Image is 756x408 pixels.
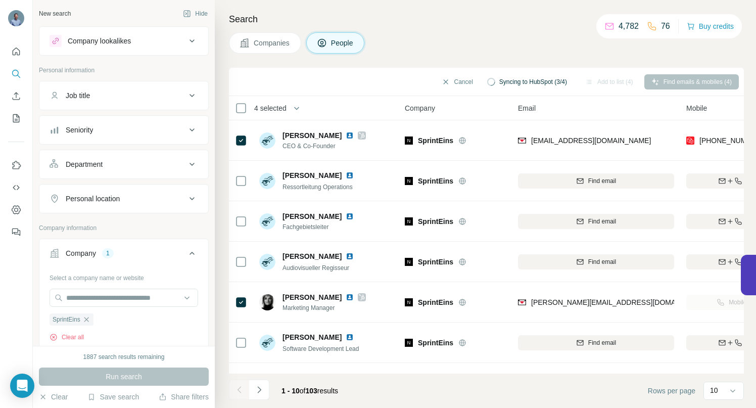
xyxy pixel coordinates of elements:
[8,156,24,174] button: Use Surfe on LinkedIn
[405,298,413,306] img: Logo of SprintEins
[418,297,453,307] span: SprintEins
[254,38,291,48] span: Companies
[282,184,353,191] span: Ressortleitung Operations
[282,332,342,342] span: [PERSON_NAME]
[346,293,354,301] img: LinkedIn logo
[331,38,354,48] span: People
[588,338,616,347] span: Find email
[176,6,215,21] button: Hide
[518,135,526,146] img: provider findymail logo
[83,352,165,361] div: 1887 search results remaining
[306,387,317,395] span: 103
[282,345,359,352] span: Software Development Lead
[8,42,24,61] button: Quick start
[50,269,198,283] div: Select a company name or website
[346,252,354,260] img: LinkedIn logo
[282,292,342,302] span: [PERSON_NAME]
[300,387,306,395] span: of
[282,303,366,312] span: Marketing Manager
[249,380,269,400] button: Navigate to next page
[259,173,275,189] img: Avatar
[405,258,413,266] img: Logo of SprintEins
[66,125,93,135] div: Seniority
[687,19,734,33] button: Buy credits
[531,298,709,306] span: [PERSON_NAME][EMAIL_ADDRESS][DOMAIN_NAME]
[282,170,342,180] span: [PERSON_NAME]
[405,177,413,185] img: Logo of SprintEins
[39,118,208,142] button: Seniority
[282,222,358,232] span: Fachgebietsleiter
[39,392,68,402] button: Clear
[8,223,24,241] button: Feedback
[418,176,453,186] span: SprintEins
[710,385,718,395] p: 10
[50,333,84,342] button: Clear all
[346,131,354,140] img: LinkedIn logo
[282,211,342,221] span: [PERSON_NAME]
[686,103,707,113] span: Mobile
[39,223,209,233] p: Company information
[418,338,453,348] span: SprintEins
[346,212,354,220] img: LinkedIn logo
[39,29,208,53] button: Company lookalikes
[10,374,34,398] div: Open Intercom Messenger
[499,77,567,86] span: Syncing to HubSpot (3/4)
[648,386,695,396] span: Rows per page
[259,132,275,149] img: Avatar
[8,178,24,197] button: Use Surfe API
[159,392,209,402] button: Share filters
[281,387,300,395] span: 1 - 10
[588,217,616,226] span: Find email
[518,254,674,269] button: Find email
[405,137,413,145] img: Logo of SprintEins
[518,335,674,350] button: Find email
[102,249,114,258] div: 1
[405,103,435,113] span: Company
[282,264,349,271] span: Audiovisueller Regisseur
[282,142,366,151] span: CEO & Co-Founder
[282,373,342,383] span: [PERSON_NAME]
[229,12,744,26] h4: Search
[39,83,208,108] button: Job title
[39,187,208,211] button: Personal location
[39,152,208,176] button: Department
[66,194,120,204] div: Personal location
[588,176,616,186] span: Find email
[518,214,674,229] button: Find email
[661,20,670,32] p: 76
[254,103,287,113] span: 4 selected
[282,252,342,260] span: [PERSON_NAME]
[405,339,413,347] img: Logo of SprintEins
[346,333,354,341] img: LinkedIn logo
[259,213,275,230] img: Avatar
[282,130,342,141] span: [PERSON_NAME]
[418,257,453,267] span: SprintEins
[281,387,338,395] span: results
[8,10,24,26] img: Avatar
[518,103,536,113] span: Email
[53,315,80,324] span: SprintEins
[66,90,90,101] div: Job title
[87,392,139,402] button: Save search
[8,109,24,127] button: My lists
[259,335,275,351] img: Avatar
[531,137,651,145] span: [EMAIL_ADDRESS][DOMAIN_NAME]
[418,135,453,146] span: SprintEins
[435,74,480,89] button: Cancel
[686,135,694,146] img: provider prospeo logo
[588,257,616,266] span: Find email
[619,20,639,32] p: 4,782
[8,87,24,105] button: Enrich CSV
[39,66,209,75] p: Personal information
[8,65,24,83] button: Search
[8,201,24,219] button: Dashboard
[405,217,413,225] img: Logo of SprintEins
[66,159,103,169] div: Department
[518,173,674,189] button: Find email
[259,254,275,270] img: Avatar
[68,36,131,46] div: Company lookalikes
[518,297,526,307] img: provider findymail logo
[346,171,354,179] img: LinkedIn logo
[39,241,208,269] button: Company1
[66,248,96,258] div: Company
